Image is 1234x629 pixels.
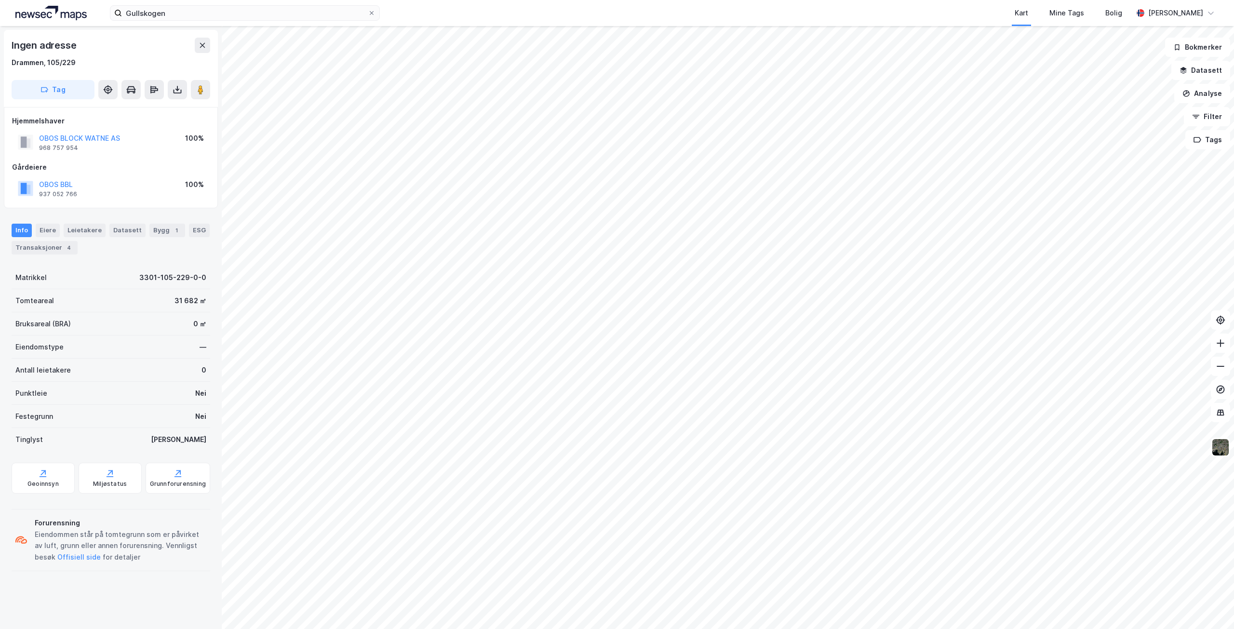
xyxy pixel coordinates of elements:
[1186,583,1234,629] iframe: Chat Widget
[12,38,78,53] div: Ingen adresse
[15,318,71,330] div: Bruksareal (BRA)
[151,434,206,445] div: [PERSON_NAME]
[150,480,206,488] div: Grunnforurensning
[12,115,210,127] div: Hjemmelshaver
[174,295,206,307] div: 31 682 ㎡
[1165,38,1230,57] button: Bokmerker
[1049,7,1084,19] div: Mine Tags
[195,388,206,399] div: Nei
[15,6,87,20] img: logo.a4113a55bc3d86da70a041830d287a7e.svg
[15,295,54,307] div: Tomteareal
[193,318,206,330] div: 0 ㎡
[122,6,368,20] input: Søk på adresse, matrikkel, gårdeiere, leietakere eller personer
[109,224,146,237] div: Datasett
[12,80,94,99] button: Tag
[15,434,43,445] div: Tinglyst
[12,224,32,237] div: Info
[15,272,47,283] div: Matrikkel
[149,224,185,237] div: Bygg
[36,224,60,237] div: Eiere
[39,144,78,152] div: 968 757 954
[15,364,71,376] div: Antall leietakere
[172,226,181,235] div: 1
[185,133,204,144] div: 100%
[200,341,206,353] div: —
[15,341,64,353] div: Eiendomstype
[35,517,206,529] div: Forurensning
[1185,130,1230,149] button: Tags
[64,243,74,253] div: 4
[27,480,59,488] div: Geoinnsyn
[15,411,53,422] div: Festegrunn
[195,411,206,422] div: Nei
[1171,61,1230,80] button: Datasett
[201,364,206,376] div: 0
[12,161,210,173] div: Gårdeiere
[185,179,204,190] div: 100%
[1211,438,1230,456] img: 9k=
[12,57,76,68] div: Drammen, 105/229
[1184,107,1230,126] button: Filter
[64,224,106,237] div: Leietakere
[93,480,127,488] div: Miljøstatus
[1148,7,1203,19] div: [PERSON_NAME]
[15,388,47,399] div: Punktleie
[1015,7,1028,19] div: Kart
[189,224,210,237] div: ESG
[12,241,78,254] div: Transaksjoner
[35,529,206,563] div: Eiendommen står på tomtegrunn som er påvirket av luft, grunn eller annen forurensning. Vennligst ...
[1174,84,1230,103] button: Analyse
[1186,583,1234,629] div: Kontrollprogram for chat
[139,272,206,283] div: 3301-105-229-0-0
[1105,7,1122,19] div: Bolig
[39,190,77,198] div: 937 052 766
